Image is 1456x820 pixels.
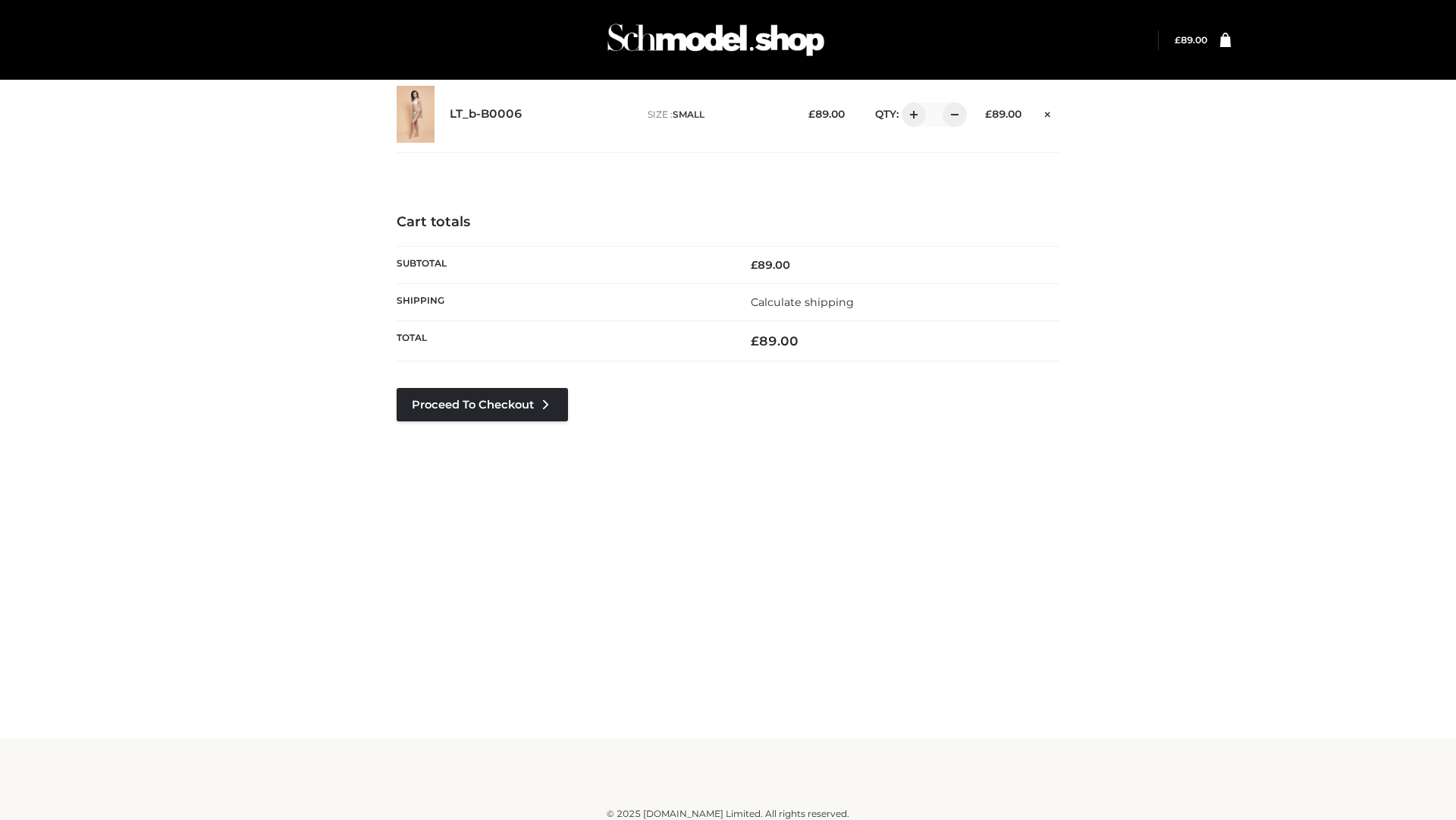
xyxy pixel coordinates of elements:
span: £ [1175,34,1181,46]
bdi: 89.00 [751,258,790,272]
bdi: 89.00 [751,333,799,348]
bdi: 89.00 [808,108,845,120]
th: Subtotal [397,246,728,283]
p: size : [648,108,785,121]
th: Total [397,321,728,361]
span: £ [751,333,759,348]
a: Remove this item [1037,102,1059,122]
span: £ [808,108,815,120]
a: LT_b-B0006 [450,107,522,121]
a: £89.00 [1175,34,1207,46]
th: Shipping [397,283,728,320]
span: £ [751,258,758,272]
bdi: 89.00 [985,108,1021,120]
h4: Cart totals [397,214,1059,231]
span: £ [985,108,992,120]
a: Calculate shipping [751,295,854,309]
span: SMALL [673,109,704,120]
img: Schmodel Admin 964 [602,10,830,70]
bdi: 89.00 [1175,34,1207,46]
div: QTY: [860,102,962,127]
a: Proceed to Checkout [397,388,568,421]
